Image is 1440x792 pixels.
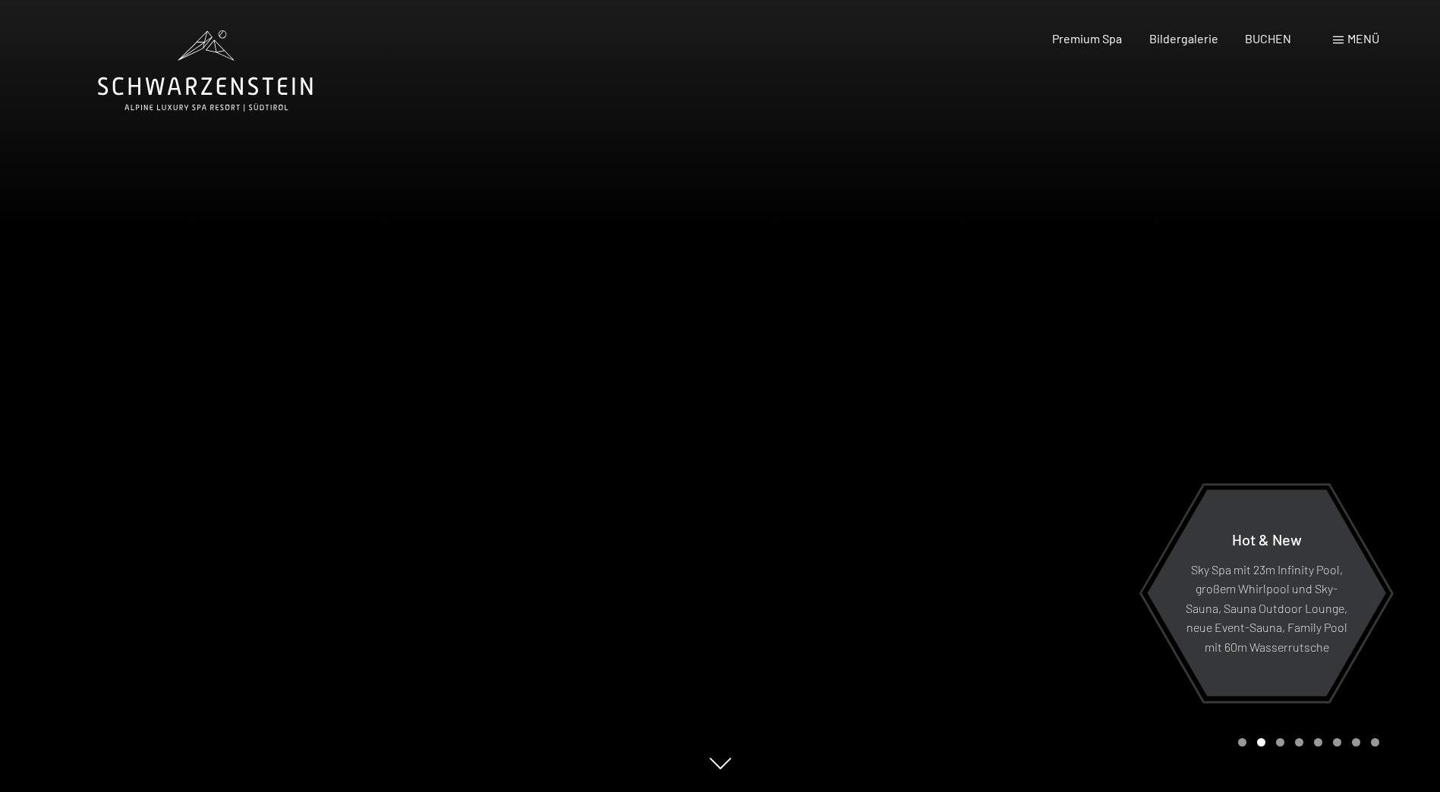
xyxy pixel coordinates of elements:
div: Carousel Page 2 (Current Slide) [1257,738,1265,746]
div: Carousel Page 7 [1352,738,1360,746]
a: Hot & New Sky Spa mit 23m Infinity Pool, großem Whirlpool und Sky-Sauna, Sauna Outdoor Lounge, ne... [1146,489,1387,697]
a: BUCHEN [1245,31,1291,46]
a: Bildergalerie [1149,31,1218,46]
span: Hot & New [1232,530,1302,548]
div: Carousel Page 5 [1314,738,1322,746]
a: Premium Spa [1052,31,1122,46]
div: Carousel Page 8 [1371,738,1379,746]
div: Carousel Pagination [1233,738,1379,746]
div: Carousel Page 4 [1295,738,1303,746]
div: Carousel Page 1 [1238,738,1246,746]
div: Carousel Page 6 [1333,738,1341,746]
p: Sky Spa mit 23m Infinity Pool, großem Whirlpool und Sky-Sauna, Sauna Outdoor Lounge, neue Event-S... [1184,559,1349,656]
div: Carousel Page 3 [1276,738,1284,746]
span: Menü [1347,31,1379,46]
